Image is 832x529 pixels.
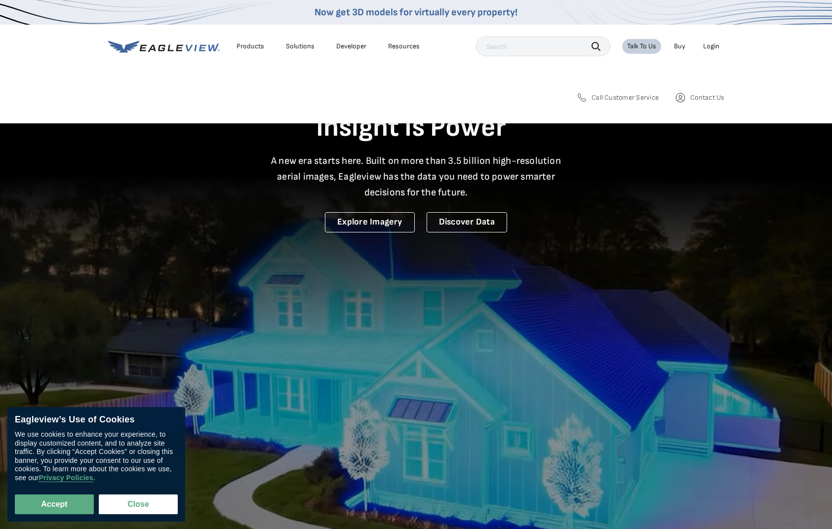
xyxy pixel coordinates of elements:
div: Eagleview’s Use of Cookies [15,415,178,425]
a: Contact Us [674,92,724,104]
div: Login [703,42,719,51]
a: Discover Data [427,212,507,232]
a: Now get 3D models for virtually every property! [315,6,517,18]
span: Call Customer Service [592,93,659,102]
div: Talk To Us [627,42,656,51]
a: Call Customer Service [576,92,659,104]
p: A new era starts here. Built on more than 3.5 billion high-resolution aerial images, Eagleview ha... [265,153,567,200]
span: Contact Us [690,93,724,102]
a: Developer [336,42,366,51]
button: Accept [15,494,94,514]
a: Explore Imagery [325,212,415,232]
button: Close [99,494,178,514]
div: Solutions [286,42,315,51]
div: Products [237,42,264,51]
h1: Insight Is Power [108,111,724,145]
div: Resources [388,42,420,51]
a: Privacy Policies [39,474,93,482]
a: Buy [674,42,685,51]
input: Search [476,37,610,56]
div: We use cookies to enhance your experience, to display customized content, and to analyze site tra... [15,430,178,482]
